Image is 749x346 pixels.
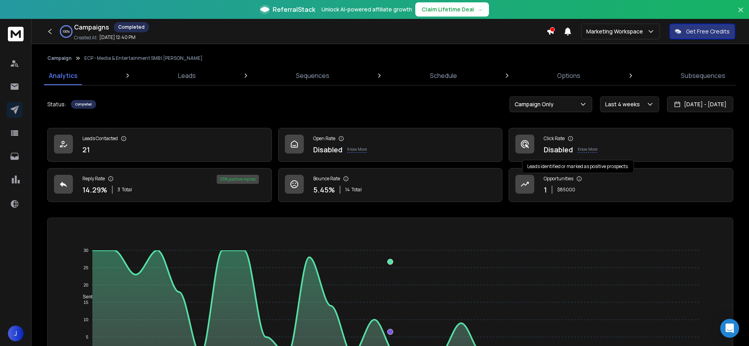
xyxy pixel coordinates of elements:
span: Total [351,187,362,193]
p: Know More [578,146,597,153]
p: 21 [82,144,90,155]
p: 14.29 % [82,184,107,195]
p: Opportunities [544,176,573,182]
p: [DATE] 12:40 PM [99,34,136,41]
p: Open Rate [313,135,335,142]
p: 100 % [63,29,70,34]
p: Analytics [49,71,78,80]
span: → [477,6,483,13]
a: Leads Contacted21 [47,128,272,162]
p: Leads [178,71,196,80]
tspan: 30 [84,248,88,253]
button: Campaign [47,55,72,61]
p: Unlock AI-powered affiliate growth [322,6,412,13]
p: Campaign Only [515,100,557,108]
p: Leads identified or marked as positive prospects. [527,163,629,170]
p: Status: [47,100,66,108]
button: Close banner [736,5,746,24]
a: Options [552,66,585,85]
p: Know More [347,146,367,153]
p: $ 85000 [557,187,575,193]
span: Sent [77,294,93,300]
p: Sequences [296,71,329,80]
p: 1 [544,184,547,195]
p: Created At: [74,35,98,41]
a: Open RateDisabledKnow More [278,128,503,162]
a: Schedule [425,66,462,85]
p: Leads Contacted [82,135,118,142]
tspan: 20 [84,283,88,287]
a: Sequences [291,66,334,85]
button: Claim Lifetime Deal→ [415,2,489,17]
p: Last 4 weeks [605,100,643,108]
tspan: 15 [84,300,88,305]
a: Analytics [44,66,82,85]
span: 14 [345,187,350,193]
div: Open Intercom Messenger [720,319,739,338]
p: Options [557,71,580,80]
h1: Campaigns [74,22,109,32]
button: J [8,326,24,341]
span: ReferralStack [273,5,315,14]
p: Bounce Rate [313,176,340,182]
a: Reply Rate14.29%3Total33% positive replies [47,168,272,202]
p: Schedule [430,71,457,80]
p: 5.45 % [313,184,335,195]
p: Marketing Workspace [586,28,646,35]
a: Opportunities1$85000 [509,168,733,202]
tspan: 5 [86,335,88,339]
p: Subsequences [681,71,725,80]
div: Completed [114,22,149,32]
a: Subsequences [676,66,730,85]
a: Leads [173,66,201,85]
tspan: 25 [84,265,88,270]
span: 3 [117,187,120,193]
p: Click Rate [544,135,565,142]
div: 33 % positive replies [217,175,259,184]
button: [DATE] - [DATE] [667,96,733,112]
button: Get Free Credits [669,24,735,39]
a: Click RateDisabledKnow More [509,128,733,162]
p: Disabled [313,144,342,155]
div: Completed [71,100,96,109]
a: Bounce Rate5.45%14Total [278,168,503,202]
tspan: 10 [84,317,88,322]
p: ECP - Media & Entertainment SMB | [PERSON_NAME] [84,55,203,61]
p: Disabled [544,144,573,155]
p: Reply Rate [82,176,105,182]
span: Total [122,187,132,193]
p: Get Free Credits [686,28,730,35]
